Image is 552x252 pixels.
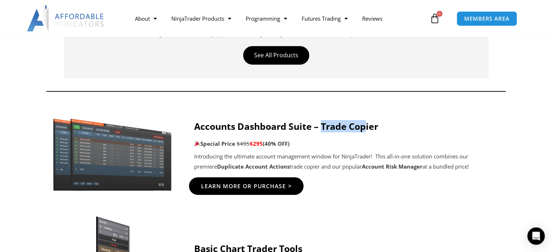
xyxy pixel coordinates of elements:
[362,163,422,170] strong: Account Risk Manager
[201,183,291,189] span: Learn More Or Purchase >
[419,8,451,29] a: 0
[194,140,235,147] strong: Special Price
[194,120,378,132] strong: Accounts Dashboard Suite – Trade Copier
[464,16,510,21] span: MEMBERS AREA
[189,177,303,195] a: Learn More Or Purchase >
[128,10,164,27] a: About
[250,140,263,147] span: $295
[49,115,176,192] img: Screenshot 2024-11-20 151221 | Affordable Indicators – NinjaTrader
[263,140,290,147] b: (40% OFF)
[164,10,238,27] a: NinjaTrader Products
[27,5,105,32] img: LogoAI | Affordable Indicators – NinjaTrader
[355,10,390,27] a: Reviews
[457,11,517,26] a: MEMBERS AREA
[195,141,200,146] img: 🎉
[243,46,309,65] a: See All Products
[128,10,428,27] nav: Menu
[237,140,250,147] span: $495
[217,163,290,170] strong: Duplicate Account Actions
[331,30,408,38] strong: No coupon code is needed!
[527,227,545,245] div: Open Intercom Messenger
[194,152,503,172] p: Introducing the ultimate account management window for NinjaTrader! This all-in-one solution comb...
[294,10,355,27] a: Futures Trading
[238,10,294,27] a: Programming
[437,11,442,17] span: 0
